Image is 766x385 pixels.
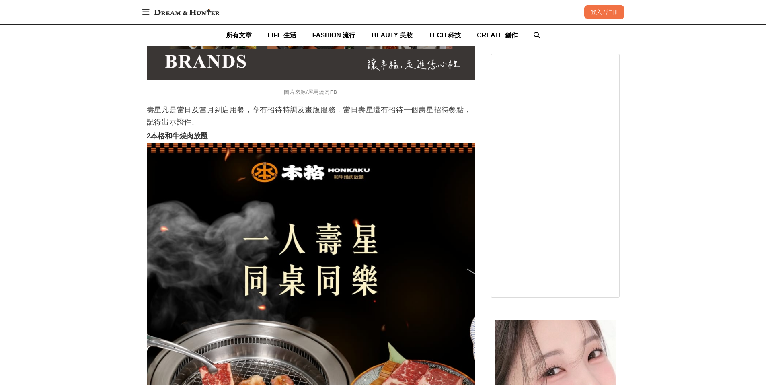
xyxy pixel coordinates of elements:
[372,32,413,39] span: BEAUTY 美妝
[150,5,224,19] img: Dream & Hunter
[429,25,461,46] a: TECH 科技
[147,104,475,128] p: 壽星凡是當日及當月到店用餐，享有招待特調及畫版服務，當日壽星還有招待一個壽星招待餐點，記得出示證件。
[226,32,252,39] span: 所有文章
[147,132,208,140] strong: 2本格和牛燒肉放題
[477,32,518,39] span: CREATE 創作
[268,32,296,39] span: LIFE 生活
[312,25,356,46] a: FASHION 流行
[429,32,461,39] span: TECH 科技
[584,5,624,19] div: 登入 / 註冊
[312,32,356,39] span: FASHION 流行
[268,25,296,46] a: LIFE 生活
[372,25,413,46] a: BEAUTY 美妝
[284,89,337,95] span: 圖片來源/屋馬燒肉FB
[477,25,518,46] a: CREATE 創作
[226,25,252,46] a: 所有文章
